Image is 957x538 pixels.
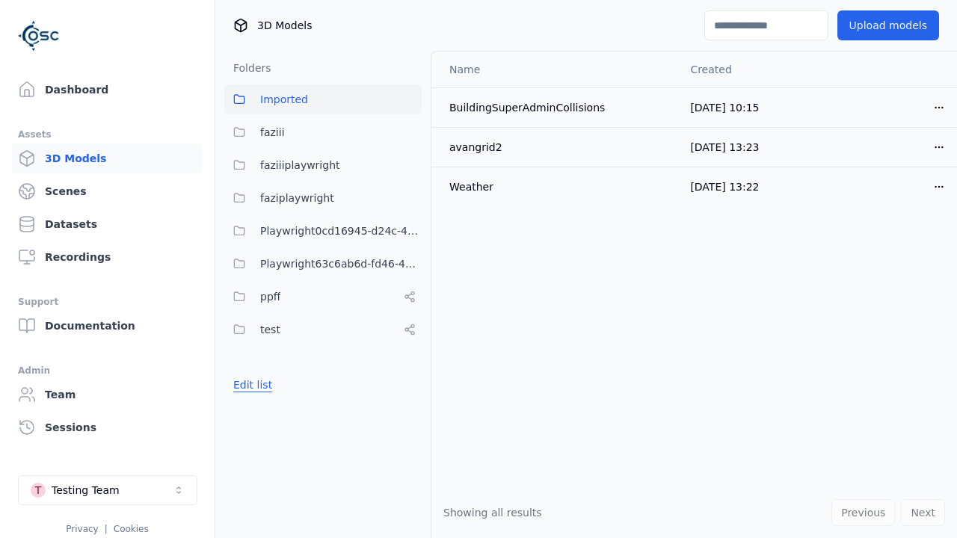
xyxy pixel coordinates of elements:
button: Playwright63c6ab6d-fd46-406c-a817-2fe7c28ad5fe [224,249,422,279]
span: [DATE] 13:22 [690,181,759,193]
a: Dashboard [12,75,203,105]
img: Logo [18,15,60,57]
div: T [31,483,46,498]
div: Testing Team [52,483,120,498]
div: BuildingSuperAdminCollisions [449,100,666,115]
button: test [224,315,422,344]
a: Datasets [12,209,203,239]
button: faziiiplaywright [224,150,422,180]
a: Documentation [12,311,203,341]
a: Sessions [12,412,203,442]
button: Upload models [837,10,939,40]
div: Weather [449,179,666,194]
span: faziplaywright [260,189,334,207]
span: Imported [260,90,308,108]
span: ppff [260,288,280,306]
div: Support [18,293,197,311]
th: Created [678,52,818,87]
a: Scenes [12,176,203,206]
button: Edit list [224,371,281,398]
span: faziii [260,123,285,141]
a: Cookies [114,524,149,534]
button: faziplaywright [224,183,422,213]
button: Imported [224,84,422,114]
div: Admin [18,362,197,380]
span: faziiiplaywright [260,156,340,174]
h3: Folders [224,61,271,75]
span: Showing all results [443,507,542,519]
div: avangrid2 [449,140,666,155]
a: Privacy [66,524,98,534]
a: 3D Models [12,143,203,173]
span: [DATE] 10:15 [690,102,759,114]
span: [DATE] 13:23 [690,141,759,153]
span: test [260,321,280,338]
span: Playwright63c6ab6d-fd46-406c-a817-2fe7c28ad5fe [260,255,422,273]
span: | [105,524,108,534]
a: Recordings [12,242,203,272]
a: Team [12,380,203,409]
button: faziii [224,117,422,147]
th: Name [431,52,678,87]
span: Playwright0cd16945-d24c-45f9-a8ba-c74193e3fd84 [260,222,422,240]
div: Assets [18,126,197,143]
span: 3D Models [257,18,312,33]
button: ppff [224,282,422,312]
button: Playwright0cd16945-d24c-45f9-a8ba-c74193e3fd84 [224,216,422,246]
button: Select a workspace [18,475,197,505]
